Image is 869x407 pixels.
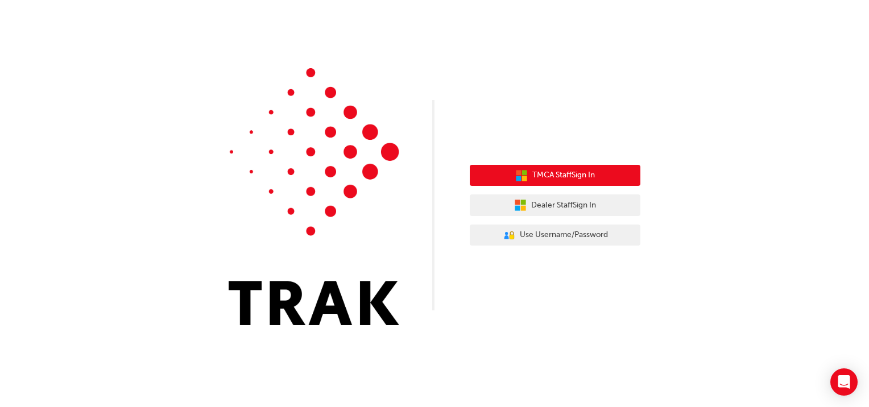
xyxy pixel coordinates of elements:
[229,68,399,325] img: Trak
[470,165,640,186] button: TMCA StaffSign In
[830,368,858,396] div: Open Intercom Messenger
[520,229,608,242] span: Use Username/Password
[470,194,640,216] button: Dealer StaffSign In
[470,225,640,246] button: Use Username/Password
[532,169,595,182] span: TMCA Staff Sign In
[531,199,596,212] span: Dealer Staff Sign In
